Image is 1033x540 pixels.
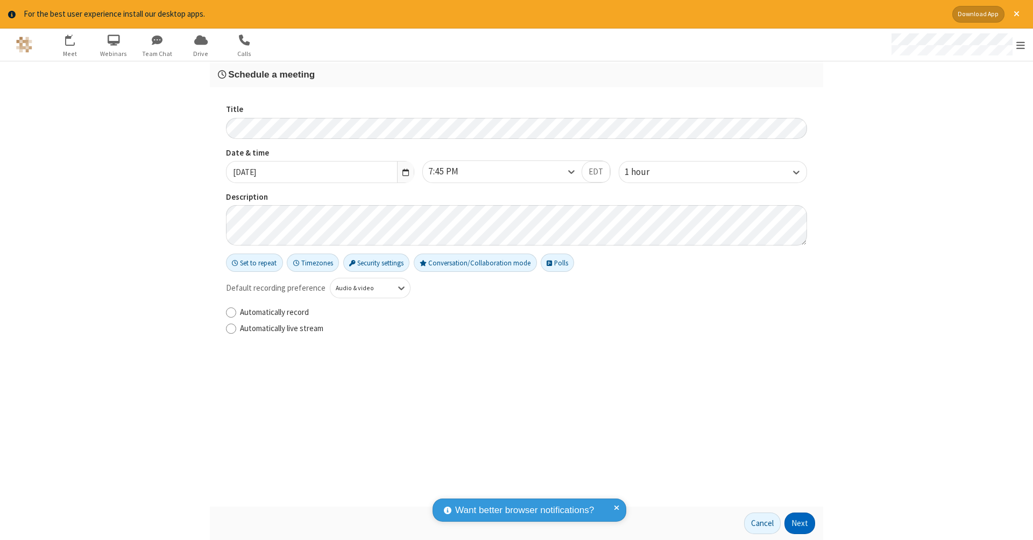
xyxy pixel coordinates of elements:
[240,306,807,319] label: Automatically record
[541,254,574,272] button: Polls
[881,29,1033,61] div: Open menu
[1008,6,1025,23] button: Close alert
[224,49,265,59] span: Calls
[455,503,594,517] span: Want better browser notifications?
[94,49,134,59] span: Webinars
[71,34,81,43] div: 12
[336,284,387,293] div: Audio & video
[582,161,610,183] button: EDT
[343,254,410,272] button: Security settings
[50,49,90,59] span: Meet
[287,254,339,272] button: Timezones
[240,322,807,335] label: Automatically live stream
[226,147,414,159] label: Date & time
[784,513,815,534] button: Next
[1006,512,1025,532] iframe: Chat
[226,103,807,116] label: Title
[226,282,326,294] span: Default recording preference
[625,165,668,179] div: 1 hour
[744,513,781,534] button: Cancel
[952,6,1004,23] button: Download App
[428,165,477,179] div: 7:45 PM
[181,49,221,59] span: Drive
[228,69,315,80] span: Schedule a meeting
[4,29,44,61] button: Logo
[24,8,944,20] div: For the best user experience install our desktop apps.
[226,191,807,204] label: Description
[137,49,178,59] span: Team Chat
[414,254,537,272] button: Conversation/Collaboration mode
[16,37,32,53] img: QA Selenium DO NOT DELETE OR CHANGE
[226,254,283,272] button: Set to repeat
